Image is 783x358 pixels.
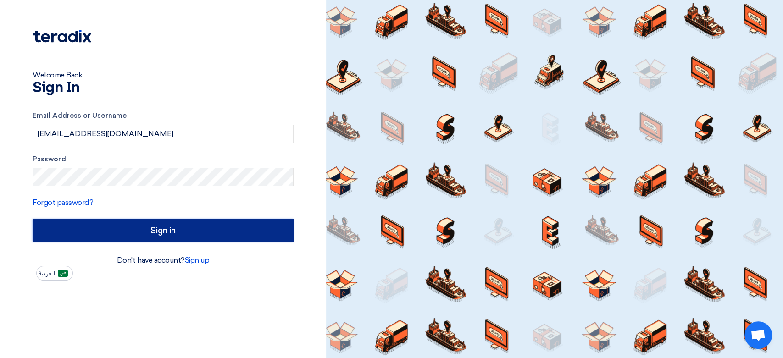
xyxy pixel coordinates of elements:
[33,110,294,121] label: Email Address or Username
[744,321,772,349] div: Open chat
[33,70,294,81] div: Welcome Back ...
[33,219,294,242] input: Sign in
[36,266,73,281] button: العربية
[33,154,294,165] label: Password
[33,81,294,95] h1: Sign In
[33,125,294,143] input: Enter your business email or username
[33,30,91,43] img: Teradix logo
[185,256,210,264] a: Sign up
[58,270,68,277] img: ar-AR.png
[33,255,294,266] div: Don't have account?
[39,270,55,277] span: العربية
[33,198,93,207] a: Forgot password?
